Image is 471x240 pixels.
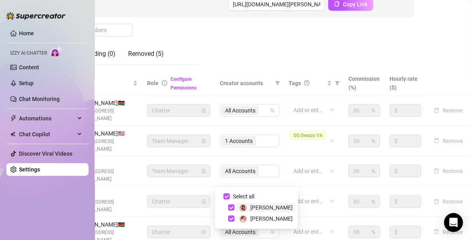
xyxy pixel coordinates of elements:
th: Hourly rate ($) [385,71,426,95]
span: lock [201,108,206,113]
span: [PERSON_NAME] 🇺🇸 [76,129,138,138]
span: filter [275,81,280,86]
span: [PERSON_NAME] 🇰🇪 [76,99,138,107]
span: question-circle [304,80,310,86]
span: Chatter [152,105,206,116]
span: Select tree node [228,204,235,211]
span: lock [201,230,206,234]
span: Select tree node [228,215,235,222]
span: [PERSON_NAME] 🇰🇪 [76,220,138,229]
span: thunderbolt [10,115,17,122]
span: GG Swaps VA [290,131,326,140]
span: filter [335,81,340,86]
span: All Accounts [221,227,259,237]
a: Setup [19,80,34,86]
img: logo-BBDzfeDw.svg [6,12,66,20]
span: [EMAIL_ADDRESS][DOMAIN_NAME] [76,138,138,153]
th: Commission (%) [344,71,385,95]
th: Name [54,71,142,95]
span: Creator accounts [220,79,272,88]
span: Team Manager [152,135,206,147]
span: copy [334,1,340,7]
span: [EMAIL_ADDRESS][DOMAIN_NAME] [76,168,138,183]
span: Automations [19,112,75,125]
span: Chatter [152,196,206,208]
span: [PERSON_NAME] [250,204,293,211]
span: All Accounts [221,106,259,115]
span: Role [147,80,159,86]
span: Chatter [152,226,206,238]
span: filter [333,77,341,89]
span: filter [274,77,282,89]
span: Tags [289,79,301,88]
button: Remove [431,227,466,237]
a: Home [19,30,34,36]
span: [PERSON_NAME] [250,215,293,222]
span: All Accounts [225,228,255,236]
button: Remove [431,166,466,176]
a: Settings [19,166,40,173]
div: Removed (5) [128,49,164,59]
span: Select all [230,192,257,201]
span: Izzy AI Chatter [10,50,47,57]
img: Holly [240,204,247,211]
img: AI Chatter [50,46,62,58]
span: Copy Link [343,1,367,8]
span: Chat Copilot [19,128,75,141]
img: Chat Copilot [10,131,15,137]
span: info-circle [162,80,167,86]
span: Name [59,79,131,88]
span: Gift 🇰🇪 [76,159,138,168]
span: lock [201,199,206,204]
span: Team Manager [152,165,206,177]
a: Content [19,64,39,70]
button: Remove [431,197,466,206]
span: [EMAIL_ADDRESS][DOMAIN_NAME] [76,198,138,213]
span: All Accounts [225,106,255,115]
span: Sel 🇻🇪 [76,190,138,198]
a: Chat Monitoring [19,96,60,102]
a: Discover Viral Videos [19,150,72,157]
span: lock [201,139,206,143]
img: 𝖍𝖔𝖑𝖑𝖞 [240,215,247,223]
span: team [270,108,275,113]
button: Remove [431,136,466,146]
span: team [270,230,275,234]
div: Pending (0) [83,49,115,59]
div: Open Intercom Messenger [444,213,463,232]
span: lock [201,169,206,173]
a: Configure Permissions [170,76,197,91]
button: Remove [431,106,466,115]
span: [EMAIL_ADDRESS][DOMAIN_NAME] [76,107,138,122]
